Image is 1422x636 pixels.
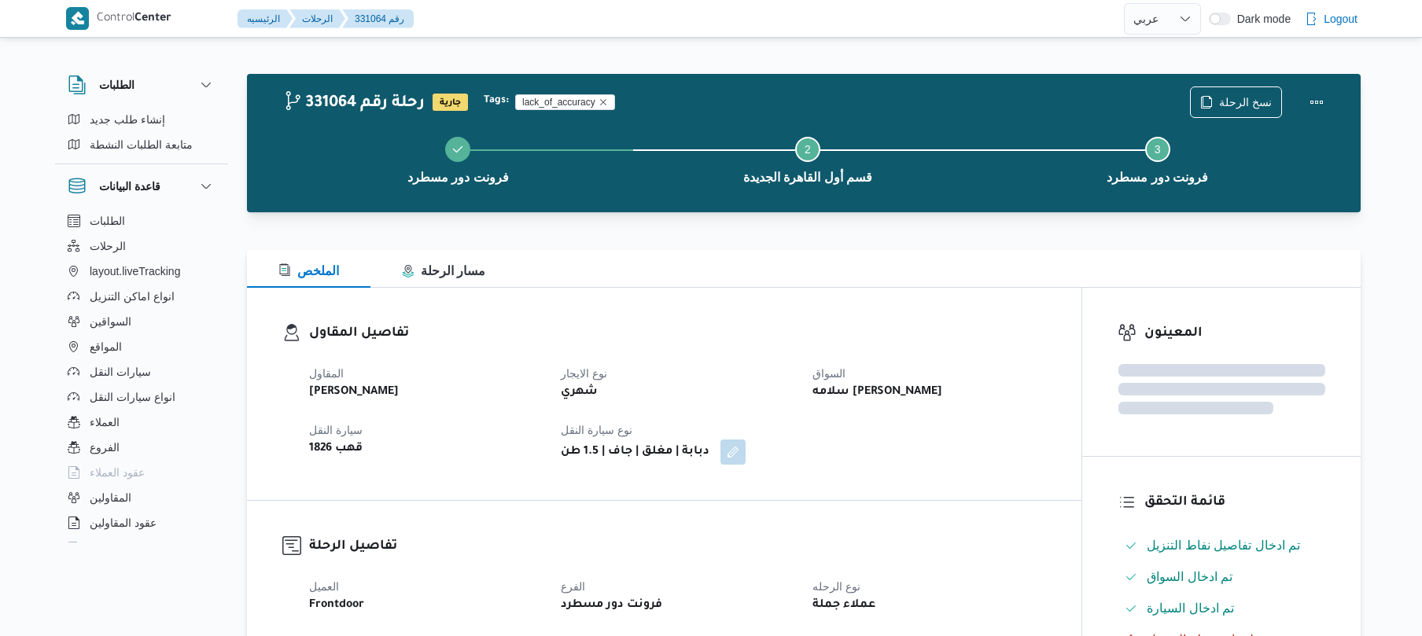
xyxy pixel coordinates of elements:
b: شهري [561,383,598,402]
button: اجهزة التليفون [61,535,222,561]
span: متابعة الطلبات النشطة [90,135,193,154]
span: تم ادخال السواق [1147,570,1232,583]
span: lack_of_accuracy [515,94,615,110]
button: 331064 رقم [342,9,414,28]
button: تم ادخال تفاصيل نفاط التنزيل [1118,533,1325,558]
button: الفروع [61,435,222,460]
button: الطلبات [61,208,222,233]
span: تم ادخال تفاصيل نفاط التنزيل [1147,539,1300,552]
span: نوع الرحله [812,580,860,593]
button: Logout [1299,3,1364,35]
button: تم ادخال السواق [1118,564,1325,590]
button: إنشاء طلب جديد [61,107,222,132]
span: الفروع [90,438,120,457]
span: الملخص [278,264,339,278]
button: المواقع [61,334,222,359]
b: سلامه [PERSON_NAME] [812,383,942,402]
span: 2 [805,143,811,156]
span: 3 [1155,143,1161,156]
h3: تفاصيل المقاول [309,323,1046,344]
button: متابعة الطلبات النشطة [61,132,222,157]
span: تم ادخال تفاصيل نفاط التنزيل [1147,536,1300,555]
button: انواع سيارات النقل [61,384,222,410]
span: جارية [433,94,468,111]
span: الرحلات [90,237,126,256]
button: عقود العملاء [61,460,222,485]
h3: قائمة التحقق [1144,492,1325,513]
span: تم ادخال السواق [1147,568,1232,586]
span: إنشاء طلب جديد [90,110,165,129]
span: العملاء [90,413,120,432]
span: السواقين [90,312,131,331]
b: جارية [440,98,461,108]
span: سيارات النقل [90,362,151,381]
button: الرحلات [61,233,222,259]
h3: الطلبات [99,75,134,94]
button: قسم أول القاهرة الجديدة [633,118,983,200]
button: العملاء [61,410,222,435]
span: السواق [812,367,845,380]
span: layout.liveTracking [90,262,180,281]
button: فرونت دور مسطرد [283,118,633,200]
span: الطلبات [90,211,125,230]
div: قاعدة البيانات [55,208,228,549]
span: عقود العملاء [90,463,145,482]
h3: تفاصيل الرحلة [309,536,1046,557]
span: قسم أول القاهرة الجديدة [743,168,872,187]
span: انواع اماكن التنزيل [90,287,175,306]
button: قاعدة البيانات [68,177,216,196]
button: نسخ الرحلة [1190,86,1282,118]
button: الرحلات [289,9,345,28]
span: المقاولين [90,488,131,507]
button: تم ادخال السيارة [1118,596,1325,621]
div: الطلبات [55,107,228,164]
button: الطلبات [68,75,216,94]
span: فرونت دور مسطرد [1107,168,1208,187]
b: فرونت دور مسطرد [561,596,662,615]
span: lack_of_accuracy [522,95,595,109]
svg: Step 1 is complete [451,143,464,156]
b: عملاء جملة [812,596,875,615]
button: سيارات النقل [61,359,222,384]
button: Actions [1301,86,1332,118]
button: فرونت دور مسطرد [982,118,1332,200]
span: نوع سيارة النقل [561,424,632,436]
span: تم ادخال السيارة [1147,601,1234,615]
span: مسار الرحلة [402,264,485,278]
iframe: chat widget [16,573,66,620]
h3: قاعدة البيانات [99,177,160,196]
b: Frontdoor [309,596,364,615]
span: Logout [1324,9,1358,28]
span: عقود المقاولين [90,513,157,532]
span: انواع سيارات النقل [90,388,175,406]
h3: المعينون [1144,323,1325,344]
span: الفرع [561,580,585,593]
span: اجهزة التليفون [90,539,155,557]
b: دبابة | مغلق | جاف | 1.5 طن [561,443,709,461]
b: Tags: [484,94,509,107]
b: قهب 1826 [309,439,363,458]
span: سيارة النقل [309,424,363,436]
span: المقاول [309,367,344,380]
span: نسخ الرحلة [1219,93,1272,112]
span: نوع الايجار [561,367,607,380]
img: X8yXhbKr1z7QwAAAABJRU5ErkJggg== [66,7,89,30]
span: Dark mode [1231,13,1291,25]
button: السواقين [61,309,222,334]
span: فرونت دور مسطرد [407,168,509,187]
button: الرئيسيه [238,9,293,28]
button: المقاولين [61,485,222,510]
span: العميل [309,580,339,593]
h2: 331064 رحلة رقم [283,94,425,114]
button: Remove trip tag [599,97,608,107]
button: layout.liveTracking [61,259,222,284]
button: انواع اماكن التنزيل [61,284,222,309]
b: [PERSON_NAME] [309,383,399,402]
b: Center [134,13,171,25]
button: عقود المقاولين [61,510,222,535]
span: المواقع [90,337,122,356]
span: تم ادخال السيارة [1147,599,1234,618]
